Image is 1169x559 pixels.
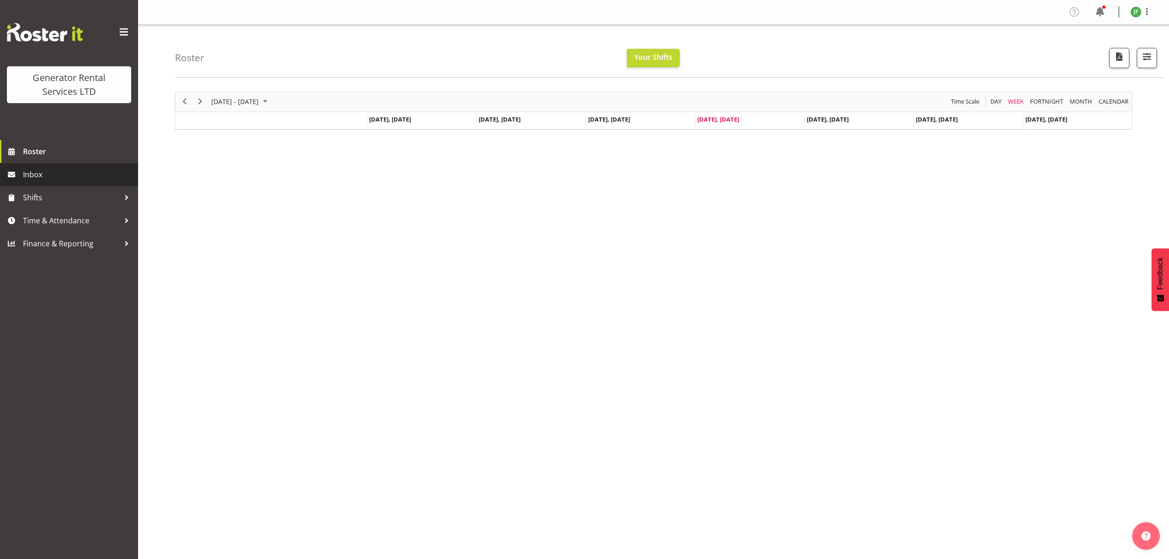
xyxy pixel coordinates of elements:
[23,237,120,250] span: Finance & Reporting
[23,191,120,204] span: Shifts
[208,92,273,111] div: September 08 - 14, 2025
[1068,96,1094,107] button: Timeline Month
[1069,96,1093,107] span: Month
[175,52,204,63] h4: Roster
[1029,96,1065,107] button: Fortnight
[210,96,260,107] span: [DATE] - [DATE]
[175,92,1132,130] div: Timeline Week of September 11, 2025
[627,49,680,67] button: Your Shifts
[1007,96,1025,107] button: Timeline Week
[949,96,981,107] button: Time Scale
[1098,96,1129,107] span: calendar
[990,96,1002,107] span: Day
[210,96,272,107] button: September 2025
[807,115,849,123] span: [DATE], [DATE]
[1152,248,1169,311] button: Feedback - Show survey
[1130,6,1141,17] img: jack-ford10538.jpg
[192,92,208,111] div: next period
[7,23,83,41] img: Rosterit website logo
[989,96,1003,107] button: Timeline Day
[23,214,120,227] span: Time & Attendance
[1156,257,1164,290] span: Feedback
[697,115,739,123] span: [DATE], [DATE]
[588,115,630,123] span: [DATE], [DATE]
[1025,115,1067,123] span: [DATE], [DATE]
[1007,96,1024,107] span: Week
[916,115,958,123] span: [DATE], [DATE]
[1141,531,1151,541] img: help-xxl-2.png
[479,115,521,123] span: [DATE], [DATE]
[177,92,192,111] div: previous period
[1109,48,1129,68] button: Download a PDF of the roster according to the set date range.
[179,96,191,107] button: Previous
[1029,96,1064,107] span: Fortnight
[194,96,207,107] button: Next
[1137,48,1157,68] button: Filter Shifts
[1097,96,1130,107] button: Month
[950,96,980,107] span: Time Scale
[23,145,133,158] span: Roster
[16,71,122,99] div: Generator Rental Services LTD
[634,52,672,62] span: Your Shifts
[369,115,411,123] span: [DATE], [DATE]
[23,168,133,181] span: Inbox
